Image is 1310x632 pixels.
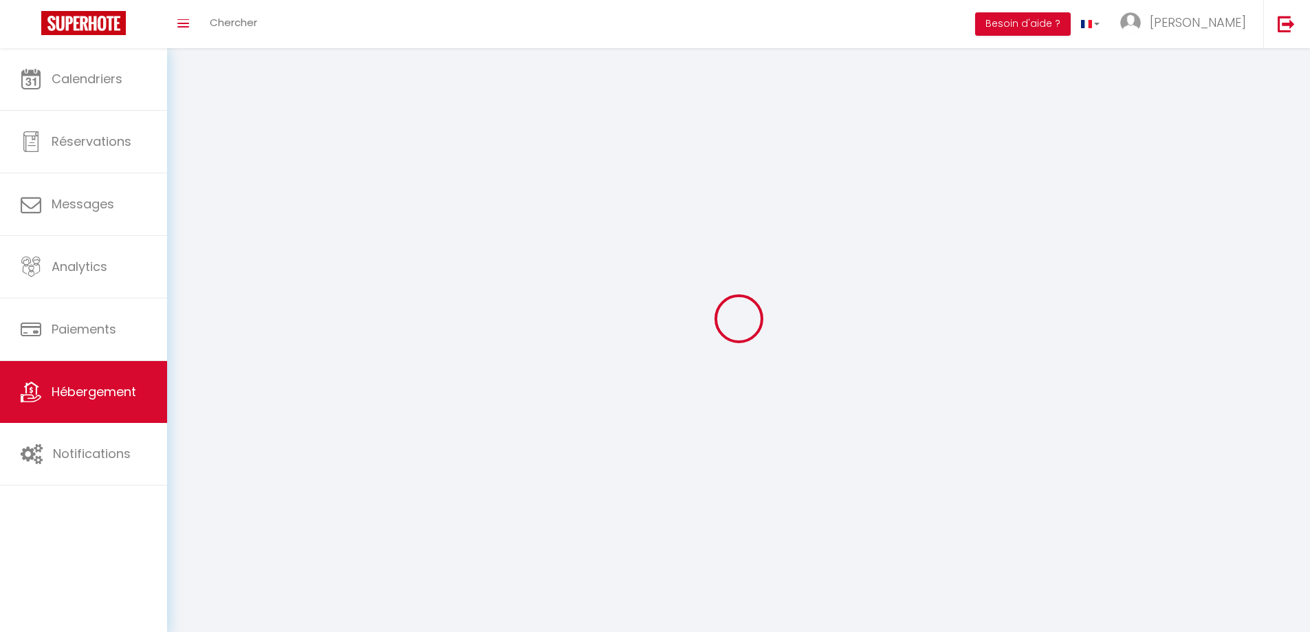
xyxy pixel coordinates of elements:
span: Paiements [52,320,116,338]
img: logout [1278,15,1295,32]
span: [PERSON_NAME] [1150,14,1246,31]
span: Réservations [52,133,131,150]
span: Analytics [52,258,107,275]
span: Notifications [53,445,131,462]
span: Chercher [210,15,257,30]
span: Messages [52,195,114,213]
button: Besoin d'aide ? [975,12,1071,36]
img: Super Booking [41,11,126,35]
span: Hébergement [52,383,136,400]
img: ... [1120,12,1141,33]
span: Calendriers [52,70,122,87]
